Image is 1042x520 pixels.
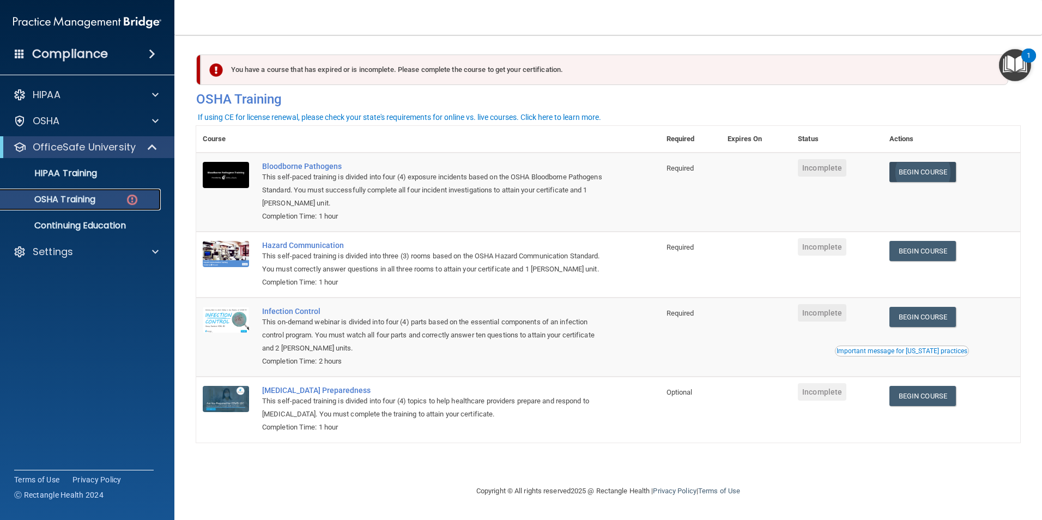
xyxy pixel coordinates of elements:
span: Incomplete [798,159,846,177]
div: Important message for [US_STATE] practices [837,348,967,354]
div: Completion Time: 2 hours [262,355,605,368]
img: PMB logo [13,11,161,33]
span: Incomplete [798,238,846,256]
p: OSHA Training [7,194,95,205]
span: Incomplete [798,383,846,401]
th: Status [791,126,883,153]
p: OSHA [33,114,60,128]
div: 1 [1027,56,1031,70]
span: Optional [667,388,693,396]
div: If using CE for license renewal, please check your state's requirements for online vs. live cours... [198,113,601,121]
button: Open Resource Center, 1 new notification [999,49,1031,81]
button: Read this if you are a dental practitioner in the state of CA [835,346,969,356]
a: Terms of Use [14,474,59,485]
span: Ⓒ Rectangle Health 2024 [14,489,104,500]
a: Privacy Policy [653,487,696,495]
a: [MEDICAL_DATA] Preparedness [262,386,605,395]
div: You have a course that has expired or is incomplete. Please complete the course to get your certi... [201,55,1008,85]
th: Course [196,126,256,153]
div: Completion Time: 1 hour [262,276,605,289]
img: exclamation-circle-solid-danger.72ef9ffc.png [209,63,223,77]
h4: Compliance [32,46,108,62]
a: Bloodborne Pathogens [262,162,605,171]
th: Actions [883,126,1020,153]
a: Begin Course [889,162,956,182]
div: This self-paced training is divided into four (4) exposure incidents based on the OSHA Bloodborne... [262,171,605,210]
img: danger-circle.6113f641.png [125,193,139,207]
p: HIPAA Training [7,168,97,179]
p: HIPAA [33,88,60,101]
a: HIPAA [13,88,159,101]
p: OfficeSafe University [33,141,136,154]
a: Terms of Use [698,487,740,495]
span: Required [667,243,694,251]
a: Infection Control [262,307,605,316]
th: Expires On [721,126,791,153]
h4: OSHA Training [196,92,1020,107]
div: This self-paced training is divided into three (3) rooms based on the OSHA Hazard Communication S... [262,250,605,276]
a: Privacy Policy [72,474,122,485]
a: Begin Course [889,241,956,261]
p: Settings [33,245,73,258]
a: Hazard Communication [262,241,605,250]
a: Begin Course [889,307,956,327]
div: This on-demand webinar is divided into four (4) parts based on the essential components of an inf... [262,316,605,355]
th: Required [660,126,721,153]
a: Begin Course [889,386,956,406]
button: If using CE for license renewal, please check your state's requirements for online vs. live cours... [196,112,603,123]
div: Copyright © All rights reserved 2025 @ Rectangle Health | | [409,474,807,509]
a: OfficeSafe University [13,141,158,154]
a: OSHA [13,114,159,128]
a: Settings [13,245,159,258]
p: Continuing Education [7,220,156,231]
div: This self-paced training is divided into four (4) topics to help healthcare providers prepare and... [262,395,605,421]
span: Required [667,164,694,172]
span: Required [667,309,694,317]
div: Completion Time: 1 hour [262,421,605,434]
span: Incomplete [798,304,846,322]
div: Completion Time: 1 hour [262,210,605,223]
